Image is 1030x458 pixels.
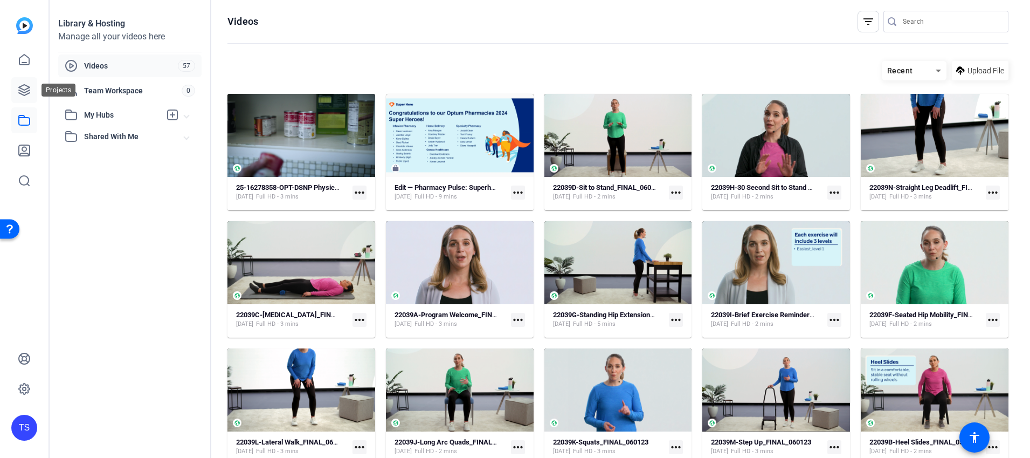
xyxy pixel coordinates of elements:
[395,193,412,201] span: [DATE]
[731,320,773,329] span: Full HD - 2 mins
[414,193,457,201] span: Full HD - 9 mins
[352,440,367,454] mat-icon: more_horiz
[553,320,570,329] span: [DATE]
[16,17,33,34] img: blue-gradient.svg
[869,183,981,201] a: 22039N-Straight Leg Deadlift_FINAL_060123[DATE]Full HD - 3 mins
[236,183,381,192] strong: 25-16278358-OPT-DSNP Physicians-20250617
[395,320,412,329] span: [DATE]
[58,126,202,147] mat-expansion-panel-header: Shared With Me
[573,447,616,456] span: Full HD - 3 mins
[869,320,887,329] span: [DATE]
[553,438,665,456] a: 22039K-Squats_FINAL_060123[DATE]Full HD - 3 mins
[711,311,858,319] strong: 22039I-Brief Exercise Reminder_FINAL_060123
[236,320,253,329] span: [DATE]
[711,438,811,446] strong: 22039M-Step Up_FINAL_060123
[731,193,773,201] span: Full HD - 2 mins
[84,60,178,71] span: Videos
[84,131,184,142] span: Shared With Me
[227,15,258,28] h1: Videos
[395,438,507,456] a: 22039J-Long Arc Quads_FINAL_060123[DATE]Full HD - 2 mins
[553,311,699,319] strong: 22039G-Standing Hip Extension_FINAL_052323
[256,447,299,456] span: Full HD - 3 mins
[887,66,913,75] span: Recent
[236,438,348,456] a: 22039L-Lateral Walk_FINAL_060123[DATE]Full HD - 3 mins
[968,431,981,444] mat-icon: accessibility
[395,183,507,201] a: Edit — Pharmacy Pulse: Superheroes No Graphics[DATE]Full HD - 9 mins
[903,15,1000,28] input: Search
[869,438,978,446] strong: 22039B-Heel Slides_FINAL_052323
[986,440,1000,454] mat-icon: more_horiz
[573,193,616,201] span: Full HD - 2 mins
[573,320,616,329] span: Full HD - 5 mins
[952,61,1008,80] button: Upload File
[352,186,367,200] mat-icon: more_horiz
[869,447,887,456] span: [DATE]
[553,183,662,192] strong: 22039D-Sit to Stand_FINAL_060123
[236,193,253,201] span: [DATE]
[414,447,457,456] span: Full HD - 2 mins
[236,183,348,201] a: 25-16278358-OPT-DSNP Physicians-20250617[DATE]Full HD - 3 mins
[889,447,932,456] span: Full HD - 2 mins
[669,186,683,200] mat-icon: more_horiz
[553,447,570,456] span: [DATE]
[511,186,525,200] mat-icon: more_horiz
[889,193,932,201] span: Full HD - 3 mins
[182,85,195,97] span: 0
[711,320,728,329] span: [DATE]
[58,30,202,43] div: Manage all your videos here
[711,183,870,192] strong: 22039H-30 Second Sit to Stand Test_FINAL_052323
[511,440,525,454] mat-icon: more_horiz
[967,65,1004,77] span: Upload File
[178,60,195,72] span: 57
[553,193,570,201] span: [DATE]
[395,438,518,446] strong: 22039J-Long Arc Quads_FINAL_060123
[58,104,202,126] mat-expansion-panel-header: My Hubs
[869,311,981,329] a: 22039F-Seated Hip Mobility_FINAL_052423[DATE]Full HD - 2 mins
[862,15,875,28] mat-icon: filter_list
[553,183,665,201] a: 22039D-Sit to Stand_FINAL_060123[DATE]Full HD - 2 mins
[236,447,253,456] span: [DATE]
[711,311,823,329] a: 22039I-Brief Exercise Reminder_FINAL_060123[DATE]Full HD - 2 mins
[711,438,823,456] a: 22039M-Step Up_FINAL_060123[DATE]Full HD - 3 mins
[869,311,1003,319] strong: 22039F-Seated Hip Mobility_FINAL_052423
[84,85,182,96] span: Team Workspace
[352,313,367,327] mat-icon: more_horiz
[84,110,161,121] span: My Hubs
[395,183,549,192] strong: Edit — Pharmacy Pulse: Superheroes No Graphics
[827,186,841,200] mat-icon: more_horiz
[669,440,683,454] mat-icon: more_horiz
[869,438,981,456] a: 22039B-Heel Slides_FINAL_052323[DATE]Full HD - 2 mins
[553,438,648,446] strong: 22039K-Squats_FINAL_060123
[395,447,412,456] span: [DATE]
[236,311,365,319] strong: 22039C-[MEDICAL_DATA]_FINAL_022323
[731,447,773,456] span: Full HD - 3 mins
[58,17,202,30] div: Library & Hosting
[236,311,348,329] a: 22039C-[MEDICAL_DATA]_FINAL_022323[DATE]Full HD - 3 mins
[11,415,37,441] div: TS
[986,186,1000,200] mat-icon: more_horiz
[256,320,299,329] span: Full HD - 3 mins
[395,311,527,319] strong: 22039A-Program Welcome_FINAL_052323
[711,183,823,201] a: 22039H-30 Second Sit to Stand Test_FINAL_052323[DATE]Full HD - 2 mins
[414,320,457,329] span: Full HD - 3 mins
[711,447,728,456] span: [DATE]
[236,438,348,446] strong: 22039L-Lateral Walk_FINAL_060123
[869,193,887,201] span: [DATE]
[869,183,1007,192] strong: 22039N-Straight Leg Deadlift_FINAL_060123
[395,311,507,329] a: 22039A-Program Welcome_FINAL_052323[DATE]Full HD - 3 mins
[711,193,728,201] span: [DATE]
[553,311,665,329] a: 22039G-Standing Hip Extension_FINAL_052323[DATE]Full HD - 5 mins
[889,320,932,329] span: Full HD - 2 mins
[511,313,525,327] mat-icon: more_horiz
[669,313,683,327] mat-icon: more_horiz
[42,84,75,97] div: Projects
[986,313,1000,327] mat-icon: more_horiz
[256,193,299,201] span: Full HD - 3 mins
[827,313,841,327] mat-icon: more_horiz
[827,440,841,454] mat-icon: more_horiz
